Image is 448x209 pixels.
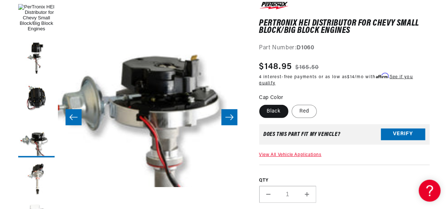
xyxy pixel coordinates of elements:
[259,94,284,102] legend: Cap Color
[296,63,319,72] s: $165.50
[259,178,430,184] label: QTY
[381,129,425,140] button: Verify
[376,73,389,79] span: Affirm
[264,132,341,137] div: Does This part fit My vehicle?
[297,45,314,51] strong: D1060
[18,0,55,37] button: Load image 1 in gallery view
[347,75,355,79] span: $14
[259,105,288,118] label: Black
[18,81,55,117] button: Load image 3 in gallery view
[292,105,317,118] label: Red
[66,109,82,125] button: Slide left
[259,60,292,73] span: $148.95
[259,43,430,53] div: Part Number:
[259,153,322,157] a: View All Vehicle Applications
[18,41,55,77] button: Load image 2 in gallery view
[18,161,55,198] button: Load image 5 in gallery view
[259,20,430,35] h1: PerTronix HEI Distributor for Chevy Small Block/Big Block Engines
[18,121,55,157] button: Load image 4 in gallery view
[221,109,237,125] button: Slide right
[259,73,430,87] p: 4 interest-free payments or as low as /mo with .
[259,75,413,85] a: See if you qualify - Learn more about Affirm Financing (opens in modal)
